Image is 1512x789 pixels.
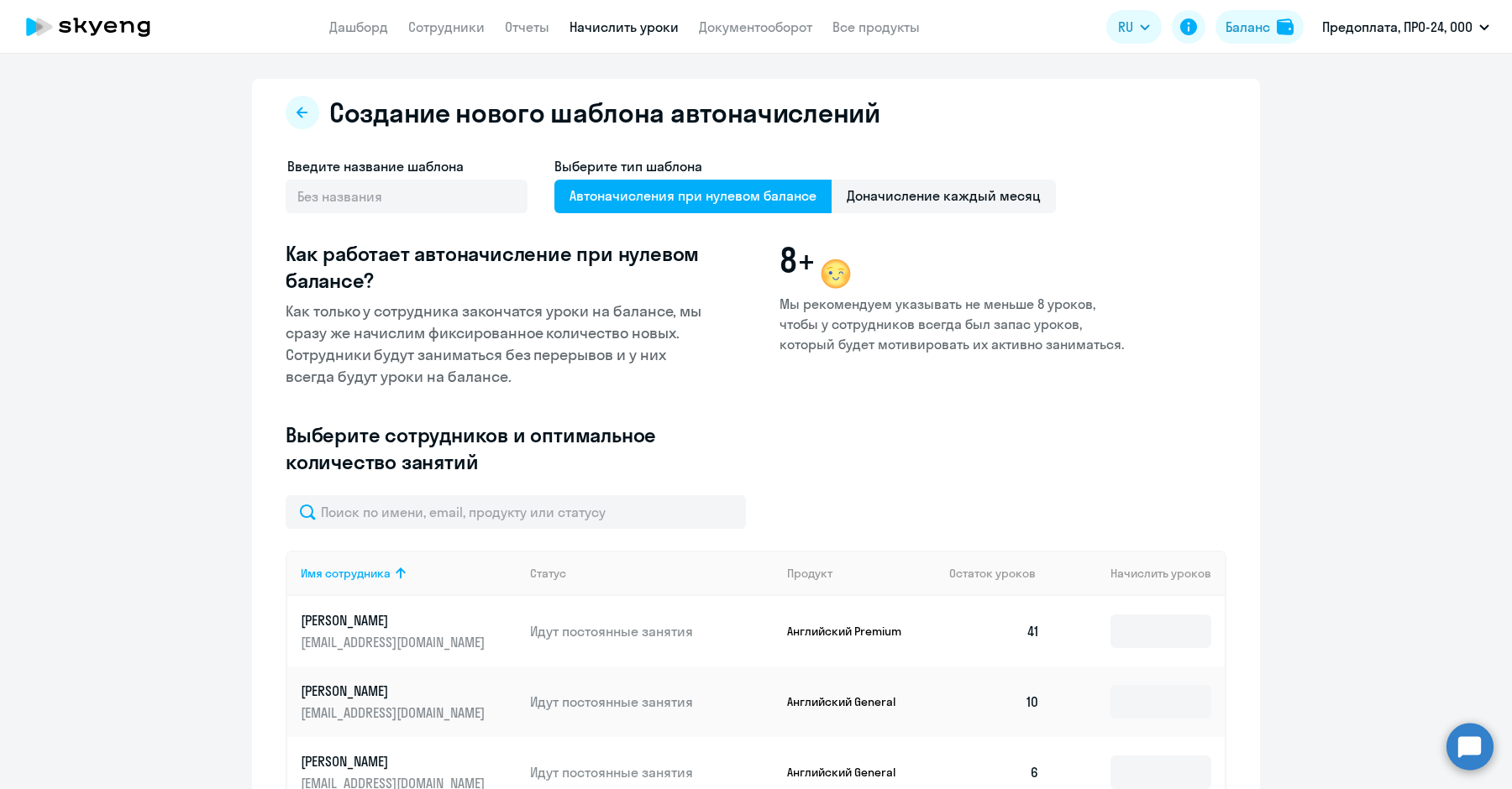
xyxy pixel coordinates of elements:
[936,666,1053,737] td: 10
[780,240,815,280] span: 8+
[530,566,566,581] div: Статус
[1053,551,1225,596] th: Начислить уроков
[699,18,812,35] a: Документооборот
[832,18,920,35] a: Все продукты
[530,622,774,640] p: Идут постоянные занятия
[301,752,489,771] p: [PERSON_NAME]
[286,180,528,213] input: Без названия
[505,18,549,35] a: Отчеты
[1106,10,1162,44] button: RU
[1215,10,1304,44] button: Балансbalance
[949,566,1036,581] span: Остаток уроков
[554,156,1056,176] h4: Выберите тип шаблона
[286,495,746,529] input: Поиск по имени, email, продукту или статусу
[787,566,937,581] div: Продукт
[301,682,517,722] a: [PERSON_NAME][EMAIL_ADDRESS][DOMAIN_NAME]
[286,240,711,294] h3: Как работает автоначисление при нулевом балансе?
[554,180,832,213] span: Автоначисления при нулевом балансе
[787,566,832,581] div: Продукт
[570,18,679,35] a: Начислить уроки
[301,566,391,581] div: Имя сотрудника
[1322,17,1473,37] p: Предоплата, ПРО-24, ООО
[949,566,1053,581] div: Остаток уроков
[301,682,489,700] p: [PERSON_NAME]
[1277,18,1294,35] img: balance
[329,18,388,35] a: Дашборд
[780,294,1126,354] p: Мы рекомендуем указывать не меньше 8 уроков, чтобы у сотрудников всегда был запас уроков, который...
[301,611,489,630] p: [PERSON_NAME]
[816,253,856,294] img: wink
[329,96,880,129] h2: Создание нового шаблона автоначислений
[787,765,913,780] p: Английский General
[286,300,711,388] p: Как только у сотрудника закончатся уроки на балансе, мы сразу же начислим фиксированное количеств...
[301,566,517,581] div: Имя сотрудника
[1314,7,1498,47] button: Предоплата, ПРО-24, ООО
[530,566,774,581] div: Статус
[301,633,489,651] p: [EMAIL_ADDRESS][DOMAIN_NAME]
[530,692,774,711] p: Идут постоянные занятия
[787,624,913,639] p: Английский Premium
[530,763,774,781] p: Идут постоянные занятия
[1226,17,1270,37] div: Баланс
[301,703,489,722] p: [EMAIL_ADDRESS][DOMAIN_NAME]
[1118,17,1133,37] span: RU
[832,180,1056,213] span: Доначисление каждый месяц
[287,158,464,175] span: Введите название шаблона
[286,421,711,475] h3: Выберите сотрудников и оптимальное количество занятий
[301,611,517,651] a: [PERSON_NAME][EMAIL_ADDRESS][DOMAIN_NAME]
[936,596,1053,666] td: 41
[787,694,913,709] p: Английский General
[408,18,485,35] a: Сотрудники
